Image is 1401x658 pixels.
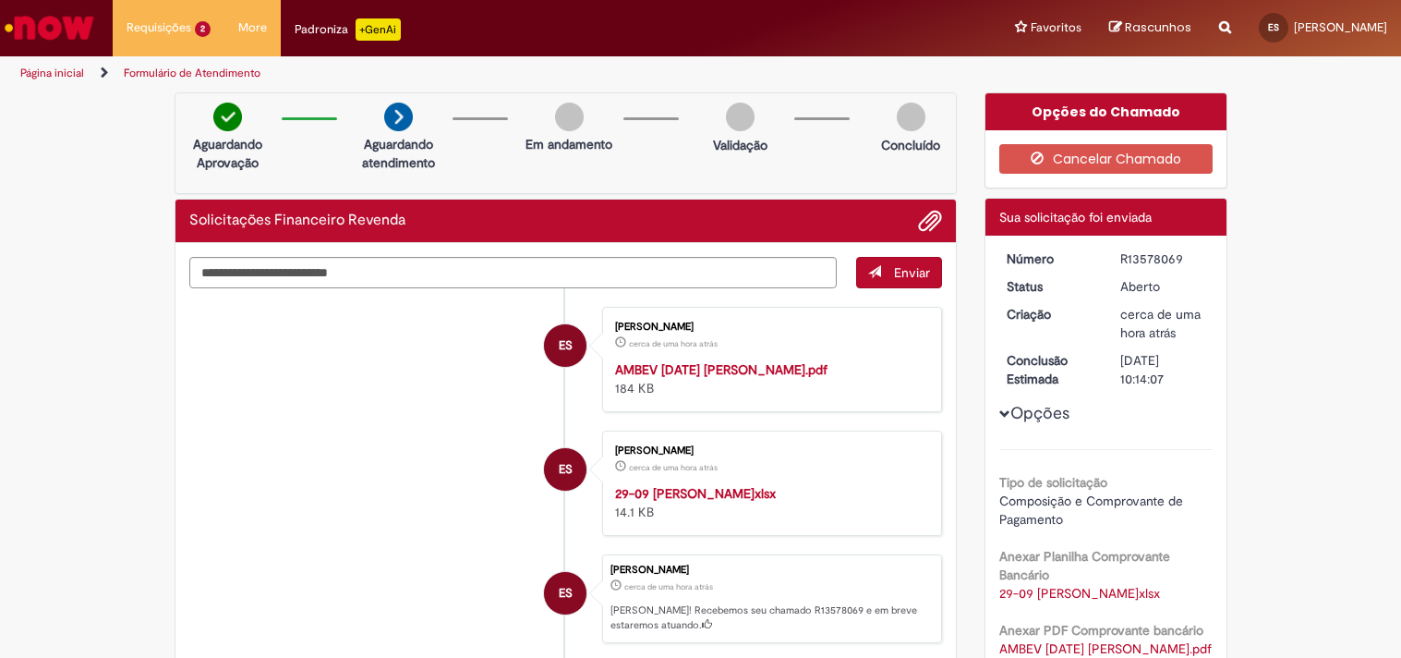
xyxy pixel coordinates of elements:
div: [DATE] 10:14:07 [1120,351,1206,388]
span: Requisições [127,18,191,37]
a: AMBEV [DATE] [PERSON_NAME].pdf [615,361,827,378]
time: 29/09/2025 16:13:51 [629,338,718,349]
button: Adicionar anexos [918,209,942,233]
span: 2 [195,21,211,37]
div: [PERSON_NAME] [610,565,932,576]
a: 29-09 [PERSON_NAME]xlsx [615,485,776,502]
p: Validação [713,136,767,154]
b: Anexar Planilha Comprovante Bancário [999,548,1170,583]
span: ES [1268,21,1279,33]
p: Concluído [881,136,940,154]
span: ES [559,447,573,492]
li: Edith barbosa de abreu sena [189,554,943,643]
span: ES [559,323,573,368]
ul: Trilhas de página [14,56,920,91]
b: Anexar PDF Comprovante bancário [999,622,1203,639]
p: +GenAi [356,18,401,41]
span: cerca de uma hora atrás [629,462,718,473]
h2: Solicitações Financeiro Revenda Histórico de tíquete [189,213,405,229]
a: Página inicial [20,66,84,80]
a: Download de 29-09 AMBEV - ASA SR.xlsx [999,585,1160,602]
time: 29/09/2025 16:14:02 [624,581,713,592]
div: R13578069 [1120,250,1206,268]
img: img-circle-grey.png [726,103,755,131]
dt: Status [993,277,1106,296]
span: cerca de uma hora atrás [624,581,713,592]
img: arrow-next.png [384,103,413,131]
span: [PERSON_NAME] [1294,19,1387,35]
b: Tipo de solicitação [999,474,1107,491]
span: More [238,18,267,37]
span: cerca de uma hora atrás [1120,306,1201,341]
button: Enviar [856,257,942,288]
div: Aberto [1120,277,1206,296]
div: Padroniza [295,18,401,41]
div: Edith barbosa de abreu sena [544,448,586,491]
dt: Criação [993,305,1106,323]
time: 29/09/2025 16:14:02 [1120,306,1201,341]
span: cerca de uma hora atrás [629,338,718,349]
div: 29/09/2025 16:14:02 [1120,305,1206,342]
img: ServiceNow [2,9,97,46]
span: ES [559,571,573,615]
span: Sua solicitação foi enviada [999,209,1152,225]
span: Rascunhos [1125,18,1191,36]
img: img-circle-grey.png [897,103,925,131]
img: img-circle-grey.png [555,103,584,131]
div: Opções do Chamado [985,93,1226,130]
div: 14.1 KB [615,484,923,521]
div: [PERSON_NAME] [615,322,923,333]
div: [PERSON_NAME] [615,445,923,457]
p: Aguardando atendimento [354,135,443,172]
img: check-circle-green.png [213,103,242,131]
p: Aguardando Aprovação [183,135,272,172]
p: [PERSON_NAME]! Recebemos seu chamado R13578069 e em breve estaremos atuando. [610,603,932,632]
textarea: Digite sua mensagem aqui... [189,257,838,288]
a: Download de AMBEV 29SET ASA SAO RAIMUNDO.pdf [999,640,1212,657]
a: Formulário de Atendimento [124,66,260,80]
span: Enviar [894,264,930,281]
dt: Número [993,250,1106,268]
span: Favoritos [1031,18,1081,37]
a: Rascunhos [1109,19,1191,37]
time: 29/09/2025 16:13:45 [629,462,718,473]
span: Composição e Comprovante de Pagamento [999,493,1187,528]
button: Cancelar Chamado [999,144,1213,174]
div: 184 KB [615,360,923,397]
dt: Conclusão Estimada [993,351,1106,388]
p: Em andamento [525,135,612,153]
div: Edith barbosa de abreu sena [544,572,586,615]
div: Edith barbosa de abreu sena [544,324,586,367]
